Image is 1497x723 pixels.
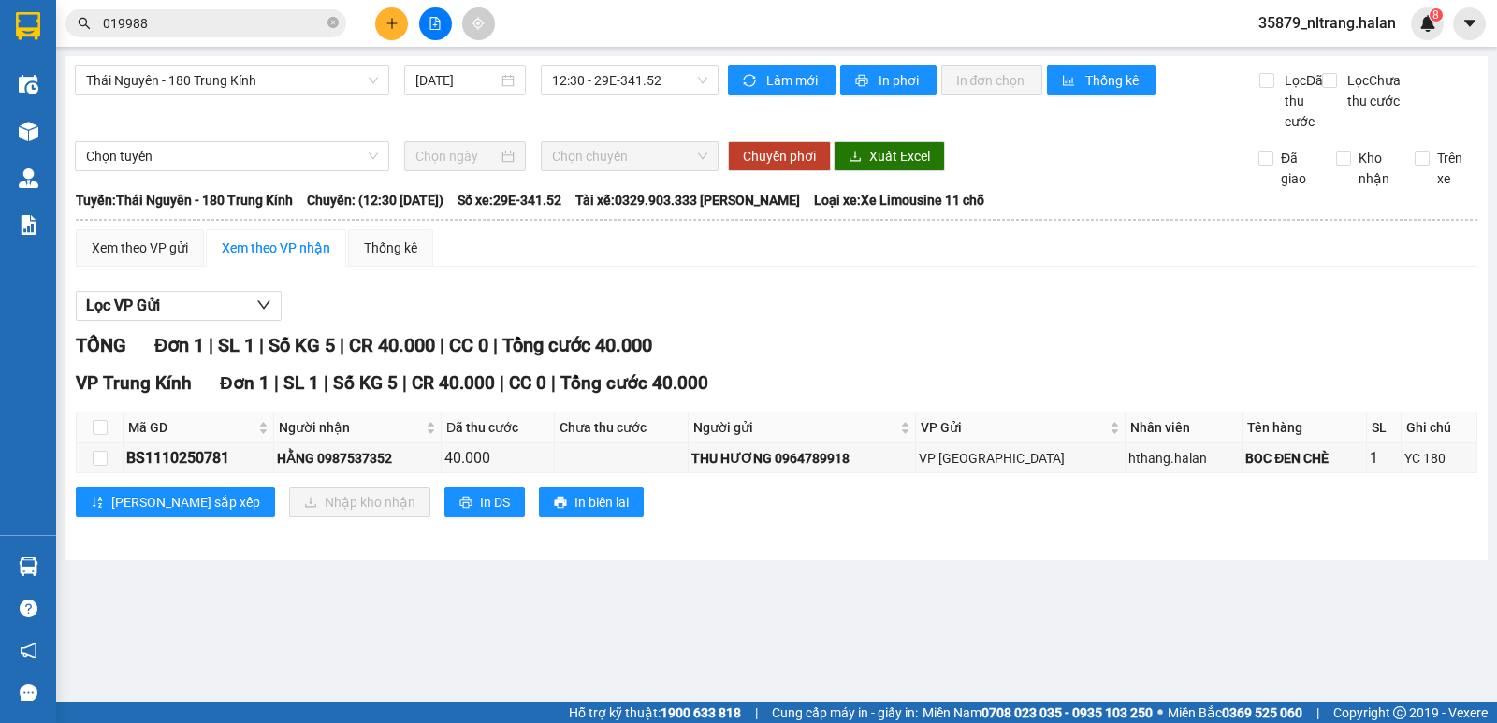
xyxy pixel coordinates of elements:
[76,193,293,208] b: Tuyến: Thái Nguyên - 180 Trung Kính
[869,146,930,166] span: Xuất Excel
[154,334,204,356] span: Đơn 1
[552,66,706,94] span: 12:30 - 29E-341.52
[78,17,91,30] span: search
[76,291,282,321] button: Lọc VP Gửi
[222,238,330,258] div: Xem theo VP nhận
[849,150,862,165] span: download
[1128,448,1239,469] div: hthang.halan
[728,141,831,171] button: Chuyển phơi
[269,334,335,356] span: Số KG 5
[1432,8,1439,22] span: 8
[385,17,399,30] span: plus
[916,443,1126,473] td: VP Bắc Sơn
[86,142,378,170] span: Chọn tuyến
[19,168,38,188] img: warehouse-icon
[175,46,782,69] li: 271 - [PERSON_NAME] - [GEOGRAPHIC_DATA] - [GEOGRAPHIC_DATA]
[502,334,652,356] span: Tổng cước 40.000
[840,65,937,95] button: printerIn phơi
[1277,70,1326,132] span: Lọc Đã thu cước
[1243,11,1411,35] span: 35879_nltrang.halan
[76,334,126,356] span: TỔNG
[1393,706,1406,719] span: copyright
[458,190,561,210] span: Số xe: 29E-341.52
[124,443,274,473] td: BS1110250781
[755,702,758,723] span: |
[575,190,800,210] span: Tài xế: 0329.903.333 [PERSON_NAME]
[551,372,556,394] span: |
[981,705,1153,720] strong: 0708 023 035 - 0935 103 250
[20,684,37,701] span: message
[1340,70,1416,111] span: Lọc Chưa thu cước
[691,448,911,469] div: THU HƯƠNG 0964789918
[919,448,1122,469] div: VP [GEOGRAPHIC_DATA]
[480,492,510,513] span: In DS
[20,600,37,617] span: question-circle
[1157,709,1163,716] span: ⚪️
[19,75,38,94] img: warehouse-icon
[126,446,270,470] div: BS1110250781
[921,417,1106,438] span: VP Gửi
[128,417,254,438] span: Mã GD
[76,487,275,517] button: sort-ascending[PERSON_NAME] sắp xếp
[327,15,339,33] span: close-circle
[259,334,264,356] span: |
[1351,148,1400,189] span: Kho nhận
[459,496,472,511] span: printer
[440,334,444,356] span: |
[23,23,164,117] img: logo.jpg
[324,372,328,394] span: |
[449,334,488,356] span: CC 0
[349,334,435,356] span: CR 40.000
[277,448,438,469] div: HẰNG 0987537352
[92,238,188,258] div: Xem theo VP gửi
[86,66,378,94] span: Thái Nguyên - 180 Trung Kính
[19,557,38,576] img: warehouse-icon
[327,17,339,28] span: close-circle
[274,372,279,394] span: |
[415,146,499,166] input: Chọn ngày
[1404,448,1474,469] div: YC 180
[855,74,871,89] span: printer
[1168,702,1302,723] span: Miền Bắc
[76,372,192,394] span: VP Trung Kính
[814,190,984,210] span: Loại xe: Xe Limousine 11 chỗ
[879,70,922,91] span: In phơi
[340,334,344,356] span: |
[728,65,836,95] button: syncLàm mới
[555,412,689,443] th: Chưa thu cước
[472,17,485,30] span: aim
[1126,412,1243,443] th: Nhân viên
[1430,148,1478,189] span: Trên xe
[444,487,525,517] button: printerIn DS
[941,65,1043,95] button: In đơn chọn
[1370,446,1398,470] div: 1
[1430,8,1443,22] sup: 8
[412,372,495,394] span: CR 40.000
[364,238,417,258] div: Thống kê
[218,334,254,356] span: SL 1
[402,372,407,394] span: |
[1316,702,1319,723] span: |
[493,334,498,356] span: |
[19,215,38,235] img: solution-icon
[1243,412,1366,443] th: Tên hàng
[220,372,269,394] span: Đơn 1
[574,492,629,513] span: In biên lai
[23,127,253,158] b: GỬI : VP Trung Kính
[333,372,398,394] span: Số KG 5
[560,372,708,394] span: Tổng cước 40.000
[283,372,319,394] span: SL 1
[444,446,551,470] div: 40.000
[1461,15,1478,32] span: caret-down
[1402,412,1477,443] th: Ghi chú
[103,13,324,34] input: Tìm tên, số ĐT hoặc mã đơn
[419,7,452,40] button: file-add
[1367,412,1402,443] th: SL
[289,487,430,517] button: downloadNhập kho nhận
[923,702,1153,723] span: Miền Nam
[554,496,567,511] span: printer
[375,7,408,40] button: plus
[279,417,422,438] span: Người nhận
[462,7,495,40] button: aim
[91,496,104,511] span: sort-ascending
